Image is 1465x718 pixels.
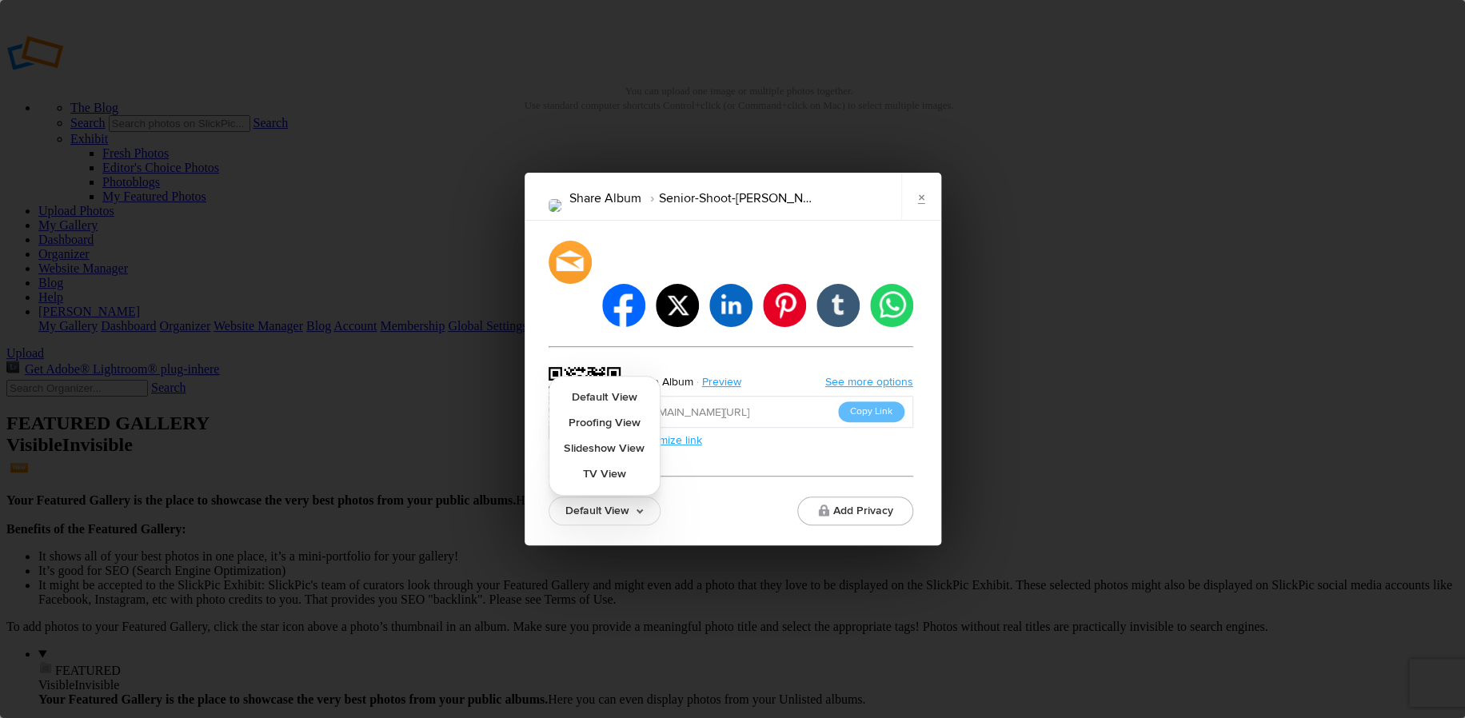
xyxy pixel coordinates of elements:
button: Add Privacy [797,497,913,525]
div: https://slickpic.us/18196402zjNI [549,367,625,444]
li: linkedin [709,284,752,327]
a: Slideshow View [549,436,660,461]
a: TV View [549,461,660,487]
li: facebook [602,284,645,327]
li: pinterest [763,284,806,327]
button: Copy Link [838,401,904,422]
img: CDP_2572-Edit.png [549,199,561,212]
li: Share Album [569,185,641,212]
a: Preview [693,372,753,393]
a: Default View [549,497,661,525]
a: Proofing View [549,410,660,436]
li: tumblr [816,284,860,327]
a: Customize link [630,433,702,447]
li: whatsapp [870,284,913,327]
a: × [901,173,941,221]
a: Default View [549,385,660,410]
li: twitter [656,284,699,327]
a: See more options [825,375,913,389]
div: Share Album [630,372,693,393]
li: Senior-Shoot-[PERSON_NAME] [641,185,812,212]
